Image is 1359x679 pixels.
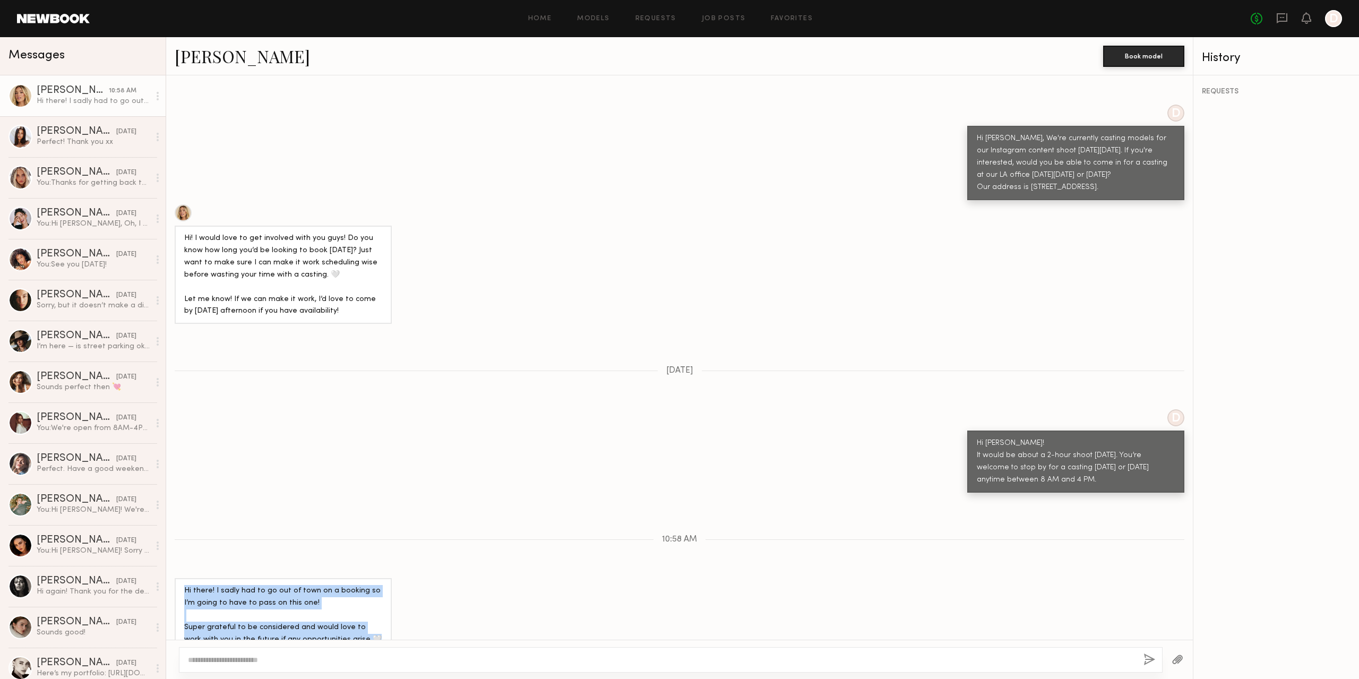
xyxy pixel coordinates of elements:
div: You: Hi [PERSON_NAME]! Sorry we never had the chance to reach back to you. We're currently castin... [37,546,150,556]
div: Hi again! Thank you for the details. My hourly rate is $150 for minimum of 4 hours per day. Pleas... [37,587,150,597]
div: [PERSON_NAME] [37,85,109,96]
div: [PERSON_NAME] [37,372,116,382]
div: [DATE] [116,331,136,341]
div: [DATE] [116,658,136,668]
div: You: Hi [PERSON_NAME]! We're currently casting models for a Spring shoot on either [DATE] or 24th... [37,505,150,515]
div: [DATE] [116,617,136,628]
a: [PERSON_NAME] [175,45,310,67]
div: Here’s my portfolio: [URL][DOMAIN_NAME] [37,668,150,678]
div: You: See you [DATE]! [37,260,150,270]
div: [DATE] [116,495,136,505]
div: Hi [PERSON_NAME]! It would be about a 2-hour shoot [DATE]. You’re welcome to stop by for a castin... [977,437,1175,486]
div: [DATE] [116,372,136,382]
div: [PERSON_NAME] [37,167,116,178]
div: [DATE] [116,250,136,260]
div: [PERSON_NAME] [37,617,116,628]
div: [DATE] [116,454,136,464]
span: Messages [8,49,65,62]
div: You: We're open from 8AM-4PM! [37,423,150,433]
div: [PERSON_NAME] [37,126,116,137]
a: Models [577,15,609,22]
div: [DATE] [116,209,136,219]
div: Sounds good! [37,628,150,638]
div: History [1202,52,1351,64]
span: 10:58 AM [662,535,697,544]
div: Perfect! Thank you xx [37,137,150,147]
div: [PERSON_NAME] [37,331,116,341]
div: [PERSON_NAME] [37,290,116,300]
a: Home [528,15,552,22]
div: You: Hi [PERSON_NAME], Oh, I see! In that case, would you be able to come in for a casting [DATE]... [37,219,150,229]
div: Hi there! I sadly had to go out of town on a booking so I’m going to have to pass on this one! Su... [184,585,382,646]
div: Sounds perfect then 💘 [37,382,150,392]
div: I’m here — is street parking okay? [37,341,150,351]
div: [DATE] [116,536,136,546]
div: Perfect. Have a good weekend! [37,464,150,474]
div: Sorry, but it doesn’t make a difference to me whether it’s for a catalog or social media. my mini... [37,300,150,311]
div: [DATE] [116,127,136,137]
div: [PERSON_NAME] [37,412,116,423]
div: [PERSON_NAME] [37,494,116,505]
div: [PERSON_NAME] [37,658,116,668]
a: Requests [635,15,676,22]
div: [PERSON_NAME] [37,535,116,546]
div: [DATE] [116,168,136,178]
button: Book model [1103,46,1184,67]
div: [DATE] [116,577,136,587]
a: D [1325,10,1342,27]
a: Job Posts [702,15,746,22]
div: Hi! I would love to get involved with you guys! Do you know how long you’d be looking to book [DA... [184,233,382,318]
div: [PERSON_NAME] [37,576,116,587]
div: You: Thanks for getting back to me! Totally understand — but if you happen to be back in town by ... [37,178,150,188]
div: Hi there! I sadly had to go out of town on a booking so I’m going to have to pass on this one! Su... [37,96,150,106]
div: Hi [PERSON_NAME], We're currently casting models for our Instagram content shoot [DATE][DATE]. If... [977,133,1175,194]
div: [PERSON_NAME] [37,208,116,219]
a: Book model [1103,51,1184,60]
a: Favorites [771,15,813,22]
span: [DATE] [666,366,693,375]
div: [DATE] [116,413,136,423]
div: [DATE] [116,290,136,300]
div: 10:58 AM [109,86,136,96]
div: REQUESTS [1202,88,1351,96]
div: [PERSON_NAME] [37,249,116,260]
div: [PERSON_NAME] [37,453,116,464]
